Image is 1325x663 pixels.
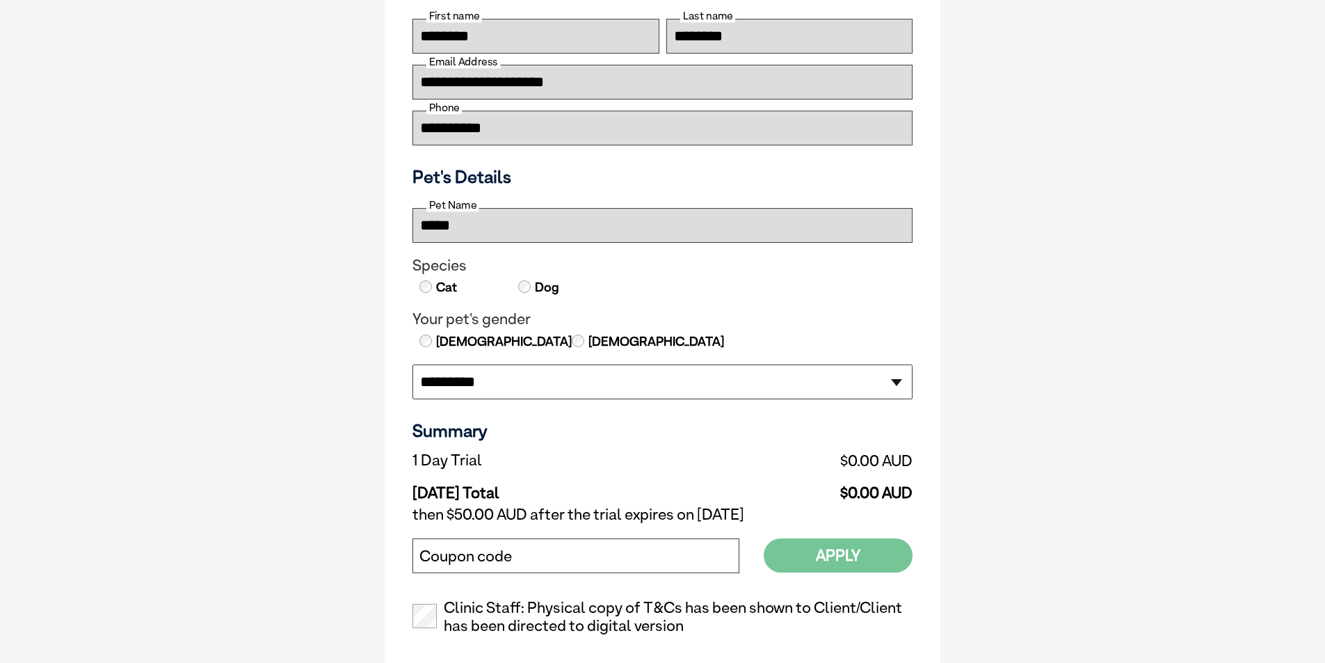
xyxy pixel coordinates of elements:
label: Clinic Staff: Physical copy of T&Cs has been shown to Client/Client has been directed to digital ... [412,599,913,635]
td: then $50.00 AUD after the trial expires on [DATE] [412,502,913,527]
label: Last name [680,10,735,22]
input: Clinic Staff: Physical copy of T&Cs has been shown to Client/Client has been directed to digital ... [412,604,437,628]
label: Coupon code [419,548,512,566]
label: Email Address [426,56,500,68]
legend: Your pet's gender [412,310,913,328]
td: $0.00 AUD [684,473,913,502]
td: 1 Day Trial [412,448,684,473]
legend: Species [412,257,913,275]
label: Phone [426,102,462,114]
td: [DATE] Total [412,473,684,502]
h3: Summary [412,420,913,441]
td: $0.00 AUD [684,448,913,473]
h3: Pet's Details [407,166,918,187]
label: First name [426,10,482,22]
button: Apply [764,538,913,573]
